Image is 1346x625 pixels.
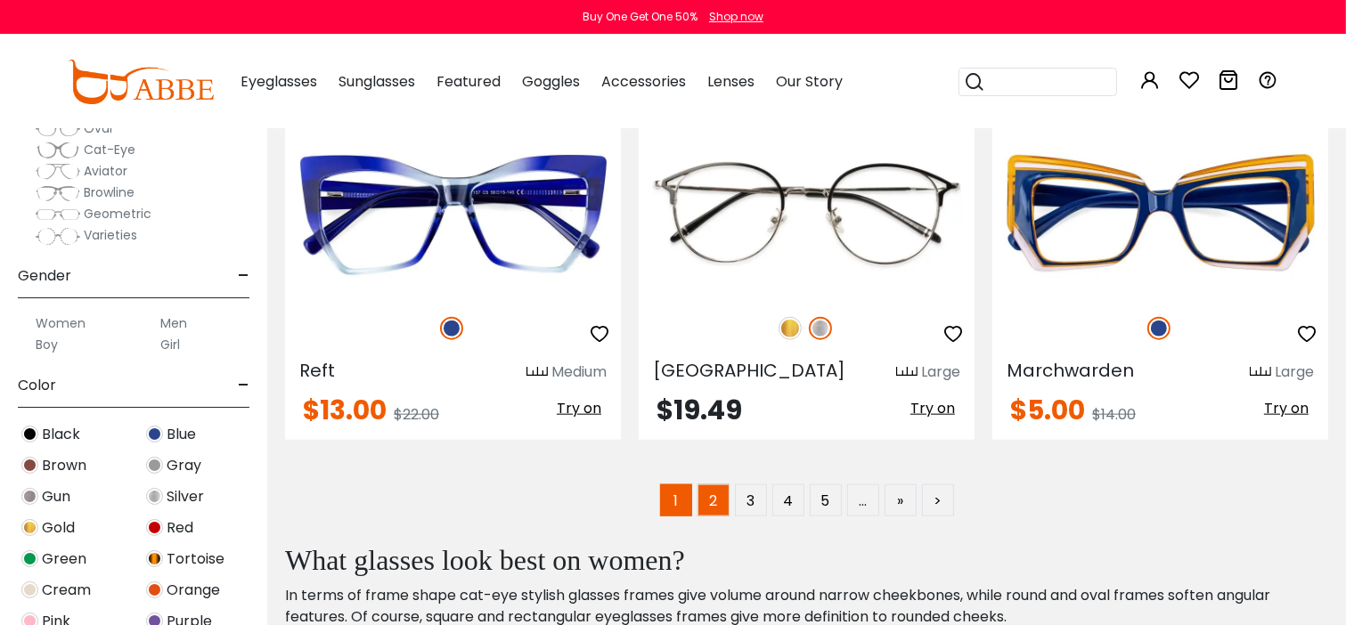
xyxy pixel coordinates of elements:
span: Silver [167,486,204,507]
span: Our Story [776,71,843,92]
span: Gun [42,486,70,507]
button: Try on [1259,397,1314,420]
span: Oval [84,119,112,137]
span: $5.00 [1010,391,1085,429]
span: … [847,484,879,516]
img: Silver Haiti - Metal ,Adjust Nose Pads [639,130,975,298]
img: Blue [146,426,163,442]
span: Varieties [84,226,137,244]
div: Medium [551,361,607,383]
span: Gray [167,455,201,476]
label: Boy [36,334,58,355]
img: Silver [146,488,163,505]
img: Blue [1147,317,1171,340]
img: Browline.png [36,184,80,202]
img: Gray [146,457,163,474]
img: Oval.png [36,120,80,138]
span: Lenses [707,71,755,92]
span: [GEOGRAPHIC_DATA] [653,358,845,383]
a: 2 [697,484,730,516]
img: Cream [21,581,38,598]
span: Green [42,548,86,570]
span: - [238,255,249,297]
img: Gold [21,519,38,536]
img: Cat-Eye.png [36,142,80,159]
img: abbeglasses.com [68,60,214,104]
span: Try on [557,398,601,418]
span: Sunglasses [339,71,415,92]
a: 5 [810,484,842,516]
div: Large [1275,361,1314,383]
span: Tortoise [167,548,224,570]
img: Red [146,519,163,536]
span: $19.49 [657,391,742,429]
img: Varieties.png [36,227,80,246]
span: Blue [167,424,196,445]
label: Girl [160,334,180,355]
img: Blue Marchwarden - Plastic ,Universal Bridge Fit [992,130,1328,298]
span: $14.00 [1092,404,1136,425]
span: Reft [299,358,335,383]
img: Black [21,426,38,442]
img: Blue [440,317,463,340]
span: Accessories [601,71,686,92]
span: Cat-Eye [84,141,135,158]
span: Eyeglasses [241,71,317,92]
span: Black [42,424,80,445]
span: Gender [18,255,71,297]
a: Shop now [700,9,763,24]
label: Women [36,312,86,334]
img: Tortoise [146,550,163,567]
img: size ruler [526,366,548,379]
span: Red [167,517,193,539]
a: 3 [735,484,767,516]
span: Browline [84,183,135,201]
span: 1 [660,484,692,516]
img: Gun [21,488,38,505]
a: 4 [772,484,804,516]
div: Shop now [709,9,763,25]
span: Featured [436,71,501,92]
span: Marchwarden [1007,358,1134,383]
img: Geometric.png [36,206,80,223]
span: Aviator [84,162,127,180]
div: Large [921,361,960,383]
span: $22.00 [394,404,439,425]
img: Brown [21,457,38,474]
button: Try on [905,397,960,420]
img: size ruler [896,366,918,379]
img: Orange [146,581,163,598]
span: - [238,364,249,407]
div: Buy One Get One 50% [583,9,697,25]
img: Silver [809,317,832,340]
a: » [885,484,917,516]
span: Brown [42,455,86,476]
a: > [922,484,954,516]
button: Try on [551,397,607,420]
span: Goggles [522,71,580,92]
img: Blue Reft - Acetate ,Universal Bridge Fit [285,130,621,298]
span: Color [18,364,56,407]
span: Cream [42,580,91,601]
img: Aviator.png [36,163,80,181]
label: Men [160,312,187,334]
span: Try on [1264,398,1309,418]
img: Gold [779,317,802,340]
span: Geometric [84,205,151,223]
h2: What glasses look best on women? [285,543,1310,577]
span: $13.00 [303,391,387,429]
span: Gold [42,517,75,539]
img: size ruler [1250,366,1271,379]
img: Green [21,550,38,567]
span: Orange [167,580,220,601]
span: Try on [910,398,955,418]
